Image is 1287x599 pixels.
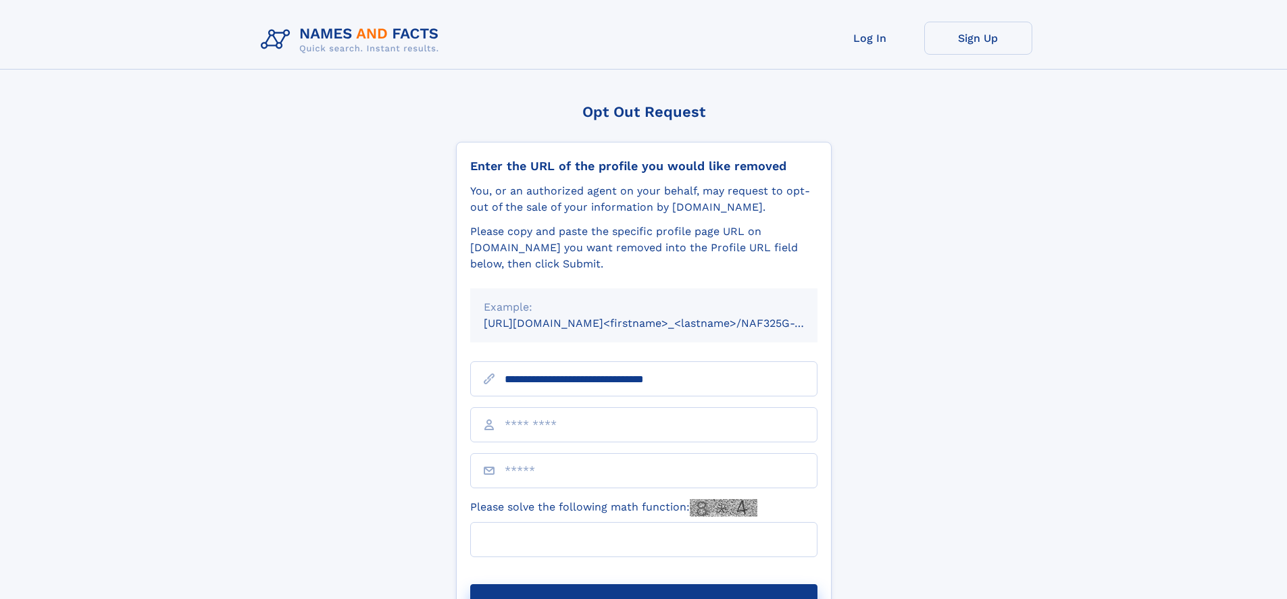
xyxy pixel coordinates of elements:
div: You, or an authorized agent on your behalf, may request to opt-out of the sale of your informatio... [470,183,817,215]
small: [URL][DOMAIN_NAME]<firstname>_<lastname>/NAF325G-xxxxxxxx [484,317,843,330]
div: Example: [484,299,804,315]
div: Enter the URL of the profile you would like removed [470,159,817,174]
a: Log In [816,22,924,55]
label: Please solve the following math function: [470,499,757,517]
img: Logo Names and Facts [255,22,450,58]
div: Opt Out Request [456,103,832,120]
div: Please copy and paste the specific profile page URL on [DOMAIN_NAME] you want removed into the Pr... [470,224,817,272]
a: Sign Up [924,22,1032,55]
